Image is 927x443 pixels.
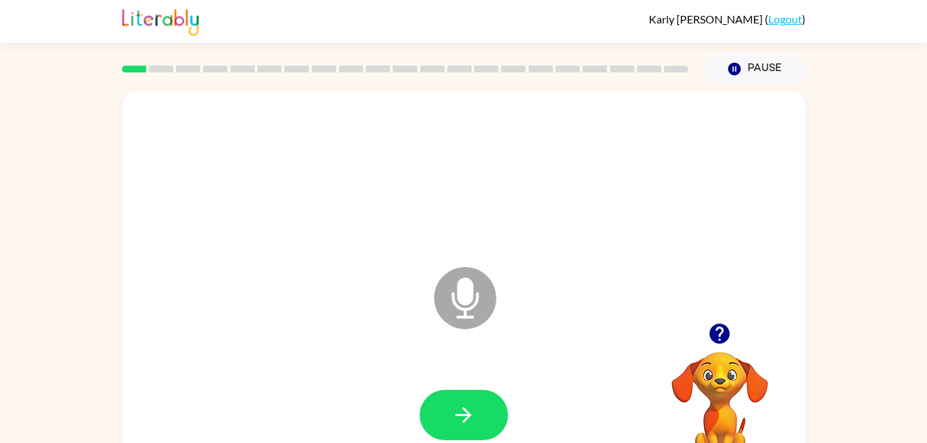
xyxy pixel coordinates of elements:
[705,53,806,85] button: Pause
[122,6,199,36] img: Literably
[649,12,806,26] div: ( )
[768,12,802,26] a: Logout
[649,12,765,26] span: Karly [PERSON_NAME]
